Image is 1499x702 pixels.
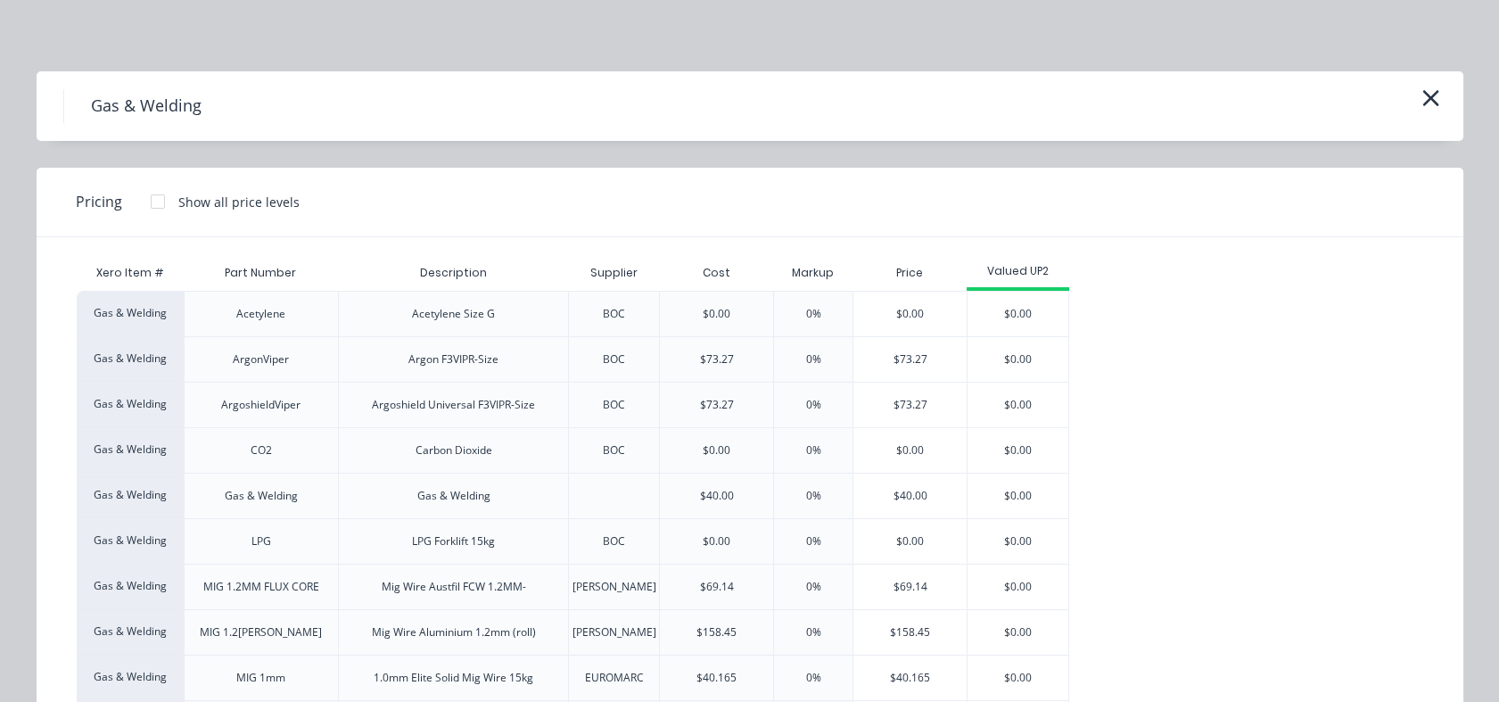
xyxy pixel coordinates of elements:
[251,442,272,458] div: CO2
[77,564,184,609] div: Gas & Welding
[77,336,184,382] div: Gas & Welding
[853,610,967,655] div: $158.45
[703,533,730,549] div: $0.00
[853,656,967,700] div: $40.165
[412,306,495,322] div: Acetylene Size G
[236,306,285,322] div: Acetylene
[967,263,1069,279] div: Valued UP2
[77,655,184,700] div: Gas & Welding
[572,624,656,640] div: [PERSON_NAME]
[251,533,271,549] div: LPG
[406,251,501,295] div: Description
[417,488,490,504] div: Gas & Welding
[968,610,1068,655] div: $0.00
[576,251,652,295] div: Supplier
[806,306,821,322] div: 0%
[77,609,184,655] div: Gas & Welding
[806,533,821,549] div: 0%
[585,670,644,686] div: EUROMARC
[853,292,967,336] div: $0.00
[77,255,184,291] div: Xero Item #
[412,533,495,549] div: LPG Forklift 15kg
[968,337,1068,382] div: $0.00
[659,255,773,291] div: Cost
[63,89,228,123] h4: Gas & Welding
[968,292,1068,336] div: $0.00
[700,579,734,595] div: $69.14
[696,624,737,640] div: $158.45
[806,351,821,368] div: 0%
[77,382,184,427] div: Gas & Welding
[603,442,625,458] div: BOC
[853,565,967,609] div: $69.14
[968,565,1068,609] div: $0.00
[76,191,122,212] span: Pricing
[968,519,1068,564] div: $0.00
[225,488,298,504] div: Gas & Welding
[178,193,300,211] div: Show all price levels
[203,579,319,595] div: MIG 1.2MM FLUX CORE
[233,351,289,368] div: ArgonViper
[853,383,967,427] div: $73.27
[806,624,821,640] div: 0%
[603,533,625,549] div: BOC
[200,624,322,640] div: MIG 1.2[PERSON_NAME]
[77,291,184,336] div: Gas & Welding
[806,579,821,595] div: 0%
[372,624,536,640] div: Mig Wire Aluminium 1.2mm (roll)
[416,442,492,458] div: Carbon Dioxide
[603,351,625,368] div: BOC
[374,670,533,686] div: 1.0mm Elite Solid Mig Wire 15kg
[700,488,734,504] div: $40.00
[968,474,1068,518] div: $0.00
[853,519,967,564] div: $0.00
[968,383,1068,427] div: $0.00
[700,351,734,368] div: $73.27
[806,397,821,413] div: 0%
[853,474,967,518] div: $40.00
[382,579,526,595] div: Mig Wire Austfil FCW 1.2MM-
[773,255,852,291] div: Markup
[806,442,821,458] div: 0%
[372,397,535,413] div: Argoshield Universal F3VIPR-Size
[408,351,498,368] div: Argon F3VIPR-Size
[603,306,625,322] div: BOC
[696,670,737,686] div: $40.165
[603,397,625,413] div: BOC
[703,306,730,322] div: $0.00
[77,473,184,518] div: Gas & Welding
[700,397,734,413] div: $73.27
[968,428,1068,473] div: $0.00
[77,427,184,473] div: Gas & Welding
[853,428,967,473] div: $0.00
[236,670,285,686] div: MIG 1mm
[77,518,184,564] div: Gas & Welding
[703,442,730,458] div: $0.00
[221,397,301,413] div: ArgoshieldViper
[572,579,656,595] div: [PERSON_NAME]
[852,255,967,291] div: Price
[968,656,1068,700] div: $0.00
[210,251,310,295] div: Part Number
[853,337,967,382] div: $73.27
[806,670,821,686] div: 0%
[806,488,821,504] div: 0%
